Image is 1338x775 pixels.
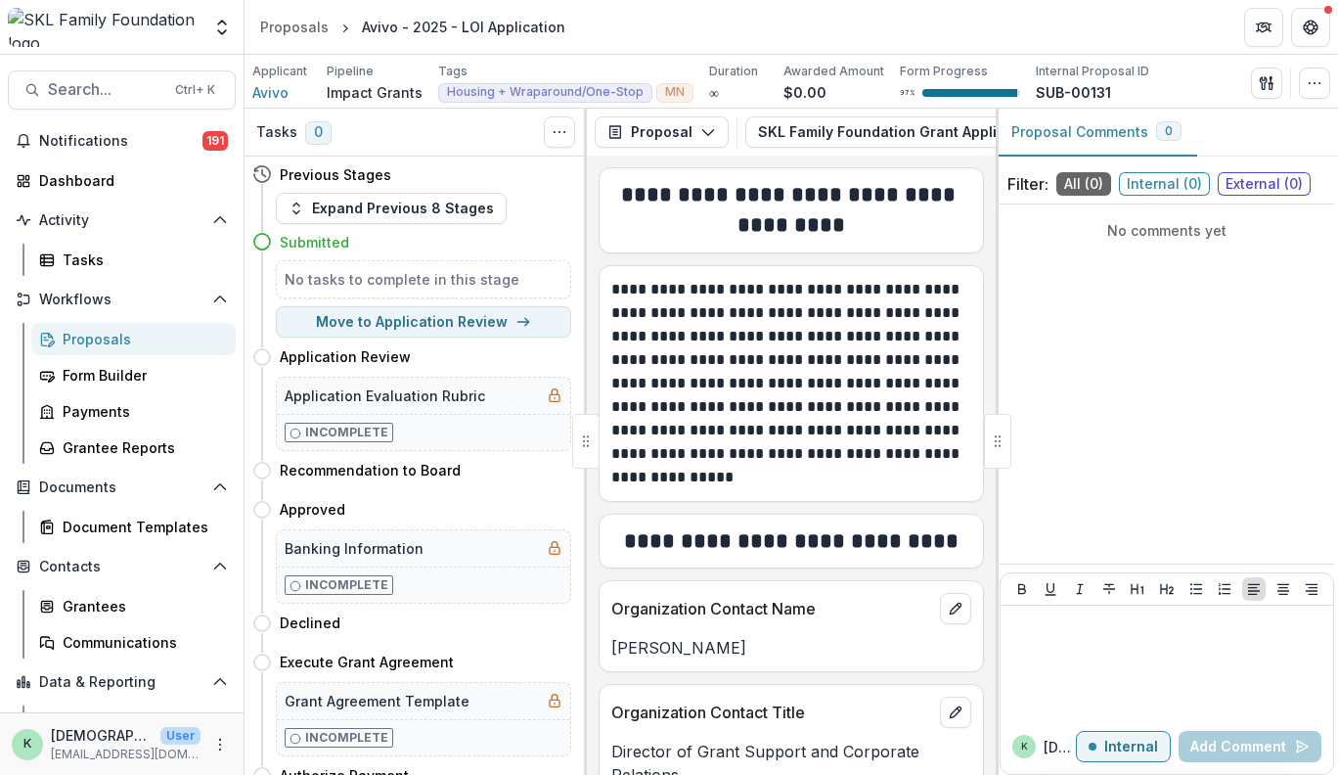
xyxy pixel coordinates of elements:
[447,85,644,99] span: Housing + Wraparound/One-Stop
[51,746,201,763] p: [EMAIL_ADDRESS][DOMAIN_NAME]
[940,697,971,728] button: edit
[1007,220,1326,241] p: No comments yet
[305,576,388,594] p: Incomplete
[63,250,220,270] div: Tasks
[252,13,336,41] a: Proposals
[285,386,485,406] h5: Application Evaluation Rubric
[305,121,332,145] span: 0
[595,116,729,148] button: Proposal
[1291,8,1330,47] button: Get Help
[327,82,423,103] p: Impact Grants
[256,124,297,141] h3: Tasks
[1097,577,1121,601] button: Strike
[8,551,236,582] button: Open Contacts
[1213,577,1236,601] button: Ordered List
[362,17,565,37] div: Avivo - 2025 - LOI Application
[544,116,575,148] button: Toggle View Cancelled Tasks
[1155,577,1179,601] button: Heading 2
[63,632,220,653] div: Communications
[8,8,201,47] img: SKL Family Foundation logo
[63,401,220,422] div: Payments
[276,193,507,224] button: Expand Previous 8 Stages
[208,8,236,47] button: Open entity switcher
[39,292,204,308] span: Workflows
[280,346,411,367] h4: Application Review
[305,729,388,747] p: Incomplete
[39,133,202,150] span: Notifications
[202,131,228,151] span: 191
[63,365,220,386] div: Form Builder
[280,652,454,672] h4: Execute Grant Agreement
[1056,172,1111,196] span: All ( 0 )
[63,437,220,458] div: Grantee Reports
[1044,737,1076,757] p: [DEMOGRAPHIC_DATA]
[23,738,31,751] div: kristen
[783,63,884,80] p: Awarded Amount
[208,733,232,756] button: More
[280,460,461,480] h4: Recommendation to Board
[51,725,153,746] p: [DEMOGRAPHIC_DATA]
[8,125,236,157] button: Notifications191
[8,70,236,110] button: Search...
[1007,172,1048,196] p: Filter:
[252,13,573,41] nav: breadcrumb
[252,82,289,103] span: Avivo
[940,593,971,624] button: edit
[1126,577,1149,601] button: Heading 1
[996,109,1197,157] button: Proposal Comments
[1010,577,1034,601] button: Bold
[665,85,685,99] span: MN
[1068,577,1092,601] button: Italicize
[285,538,424,559] h5: Banking Information
[611,597,932,620] p: Organization Contact Name
[709,63,758,80] p: Duration
[63,711,220,732] div: Dashboard
[276,306,571,338] button: Move to Application Review
[1036,82,1111,103] p: SUB-00131
[63,329,220,349] div: Proposals
[39,674,204,691] span: Data & Reporting
[783,82,826,103] p: $0.00
[8,284,236,315] button: Open Workflows
[611,636,971,660] p: [PERSON_NAME]
[1104,739,1158,755] p: Internal
[709,82,719,103] p: ∞
[31,244,236,276] a: Tasks
[438,63,468,80] p: Tags
[1039,577,1062,601] button: Underline
[39,559,204,575] span: Contacts
[1076,731,1171,762] button: Internal
[31,590,236,622] a: Grantees
[280,232,349,252] h4: Submitted
[8,205,236,236] button: Open Activity
[31,395,236,428] a: Payments
[900,63,988,80] p: Form Progress
[48,80,163,99] span: Search...
[8,472,236,503] button: Open Documents
[285,269,562,290] h5: No tasks to complete in this stage
[1179,731,1321,762] button: Add Comment
[1242,577,1266,601] button: Align Left
[8,666,236,698] button: Open Data & Reporting
[280,613,340,633] h4: Declined
[1244,8,1283,47] button: Partners
[31,706,236,738] a: Dashboard
[63,517,220,537] div: Document Templates
[1218,172,1311,196] span: External ( 0 )
[900,86,914,100] p: 97 %
[611,701,932,724] p: Organization Contact Title
[1021,742,1028,752] div: kristen
[280,499,345,520] h4: Approved
[1271,577,1295,601] button: Align Center
[8,164,236,197] a: Dashboard
[39,212,204,229] span: Activity
[305,424,388,441] p: Incomplete
[1300,577,1323,601] button: Align Right
[1036,63,1149,80] p: Internal Proposal ID
[39,479,204,496] span: Documents
[31,359,236,391] a: Form Builder
[1165,124,1173,138] span: 0
[63,596,220,616] div: Grantees
[39,170,220,191] div: Dashboard
[252,63,307,80] p: Applicant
